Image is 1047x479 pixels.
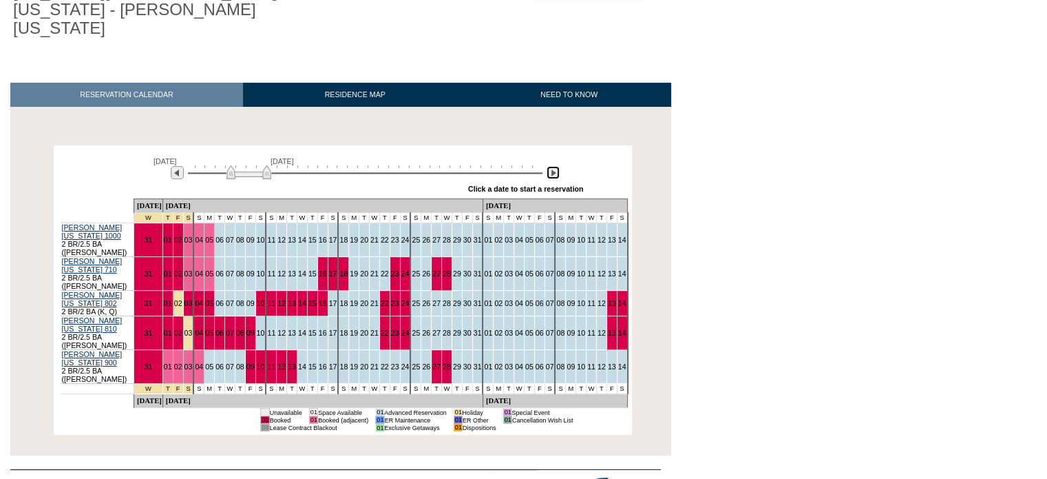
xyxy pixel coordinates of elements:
[317,350,328,384] td: 16
[134,199,162,213] td: [DATE]
[483,316,493,350] td: 01
[205,329,213,337] a: 05
[205,236,213,244] a: 05
[255,213,266,223] td: S
[618,329,626,337] a: 14
[514,316,525,350] td: 04
[224,223,235,257] td: 07
[544,316,555,350] td: 07
[62,350,123,367] a: [PERSON_NAME] [US_STATE] 900
[162,384,173,394] td: New Year's
[195,236,203,244] a: 04
[586,316,597,350] td: 11
[10,83,243,107] a: RESERVATION CALENDAR
[328,316,338,350] td: 17
[257,299,265,307] a: 10
[184,236,193,244] a: 03
[319,269,327,278] a: 16
[443,269,451,278] a: 28
[596,257,606,291] td: 12
[586,350,597,384] td: 11
[349,213,359,223] td: M
[534,213,544,223] td: F
[164,236,172,244] a: 01
[328,213,338,223] td: S
[328,350,338,384] td: 17
[534,350,544,384] td: 06
[452,350,462,384] td: 29
[462,213,472,223] td: F
[606,213,617,223] td: F
[483,213,493,223] td: S
[596,223,606,257] td: 12
[390,350,400,384] td: 23
[174,269,182,278] a: 02
[287,316,297,350] td: 13
[195,269,203,278] a: 04
[555,316,565,350] td: 08
[184,363,193,371] a: 03
[134,384,162,394] td: New Year's
[586,223,597,257] td: 11
[164,363,172,371] a: 01
[277,299,286,307] a: 12
[245,223,255,257] td: 09
[338,316,348,350] td: 18
[183,316,193,350] td: 03
[524,350,534,384] td: 05
[555,291,565,316] td: 08
[576,223,586,257] td: 10
[608,299,616,307] a: 13
[596,213,606,223] td: T
[174,236,182,244] a: 02
[379,213,390,223] td: T
[224,257,235,291] td: 07
[171,166,184,179] img: Previous
[193,213,204,223] td: S
[338,291,348,316] td: 18
[606,223,617,257] td: 13
[432,363,441,371] a: 27
[277,363,286,371] a: 12
[483,350,493,384] td: 01
[391,299,399,307] a: 23
[555,350,565,384] td: 08
[298,299,306,307] a: 14
[307,213,317,223] td: T
[224,350,235,384] td: 07
[204,213,215,223] td: M
[61,350,134,384] td: 2 BR/2.5 BA ([PERSON_NAME])
[400,350,410,384] td: 24
[494,291,504,316] td: 02
[576,213,586,223] td: T
[586,213,597,223] td: W
[566,223,576,257] td: 09
[164,269,172,278] a: 01
[226,329,234,337] a: 07
[472,213,483,223] td: S
[534,223,544,257] td: 06
[61,223,134,257] td: 2 BR/2.5 BA ([PERSON_NAME])
[566,291,576,316] td: 09
[288,363,296,371] a: 13
[462,316,472,350] td: 30
[410,257,421,291] td: 25
[62,316,123,333] a: [PERSON_NAME] [US_STATE] 810
[370,213,380,223] td: W
[184,299,193,307] a: 03
[183,213,193,223] td: New Year's
[349,223,359,257] td: 19
[391,329,399,337] a: 23
[195,329,203,337] a: 04
[224,291,235,316] td: 07
[494,223,504,257] td: 02
[359,213,370,223] td: T
[381,329,389,337] a: 22
[504,316,514,350] td: 03
[391,269,399,278] a: 23
[370,223,380,257] td: 21
[245,213,255,223] td: F
[277,257,287,291] td: 12
[307,223,317,257] td: 15
[452,223,462,257] td: 29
